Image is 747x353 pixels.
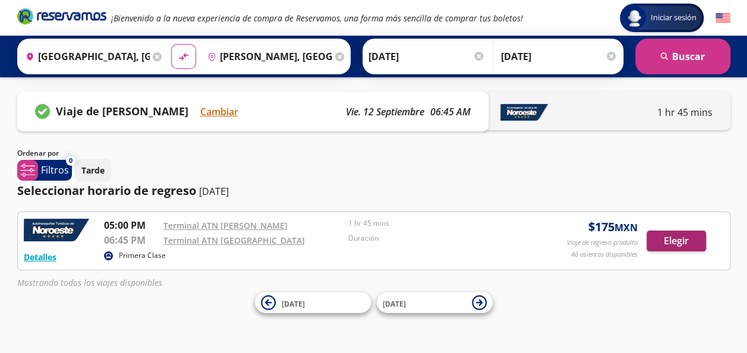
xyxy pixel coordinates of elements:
button: [DATE] [377,292,493,313]
p: 06:45 PM [104,233,157,247]
img: LINENAME [500,103,548,121]
button: 0Filtros [17,160,72,181]
p: 06:45 AM [430,105,471,119]
button: [DATE] [255,292,371,313]
a: Terminal ATN [GEOGRAPHIC_DATA] [163,235,305,246]
button: Tarde [75,159,111,182]
input: Opcional [501,42,617,71]
p: Viaje de [PERSON_NAME] [56,103,188,119]
a: Terminal ATN [PERSON_NAME] [163,220,288,231]
p: Tarde [81,164,105,176]
button: Elegir [647,231,706,251]
p: Duración [348,233,528,244]
input: Buscar Origen [21,42,150,71]
span: [DATE] [282,298,305,308]
button: Detalles [24,251,56,263]
span: $ 175 [588,218,638,236]
p: Filtros [41,163,69,177]
p: [DATE] [199,184,229,198]
p: 1 hr 45 mins [657,105,713,119]
em: Mostrando todos los viajes disponibles [17,277,162,288]
p: 1 hr 45 mins [348,218,528,229]
p: Seleccionar horario de regreso [17,182,196,200]
input: Buscar Destino [203,42,332,71]
p: vie. 12 septiembre [346,105,424,119]
span: [DATE] [383,298,406,308]
p: Primera Clase [119,250,166,261]
p: 05:00 PM [104,218,157,232]
small: MXN [614,221,638,234]
p: 46 asientos disponibles [571,250,638,260]
button: Cambiar [200,105,238,119]
p: Ordenar por [17,148,59,159]
a: Brand Logo [17,7,106,29]
input: Elegir Fecha [368,42,485,71]
span: Iniciar sesión [646,12,701,24]
button: English [716,11,730,26]
img: RESERVAMOS [24,218,89,242]
button: Buscar [635,39,730,74]
em: ¡Bienvenido a la nueva experiencia de compra de Reservamos, una forma más sencilla de comprar tus... [111,12,523,24]
p: Viaje de regreso p/adulto [567,238,638,248]
i: Brand Logo [17,7,106,25]
span: 0 [69,156,73,166]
